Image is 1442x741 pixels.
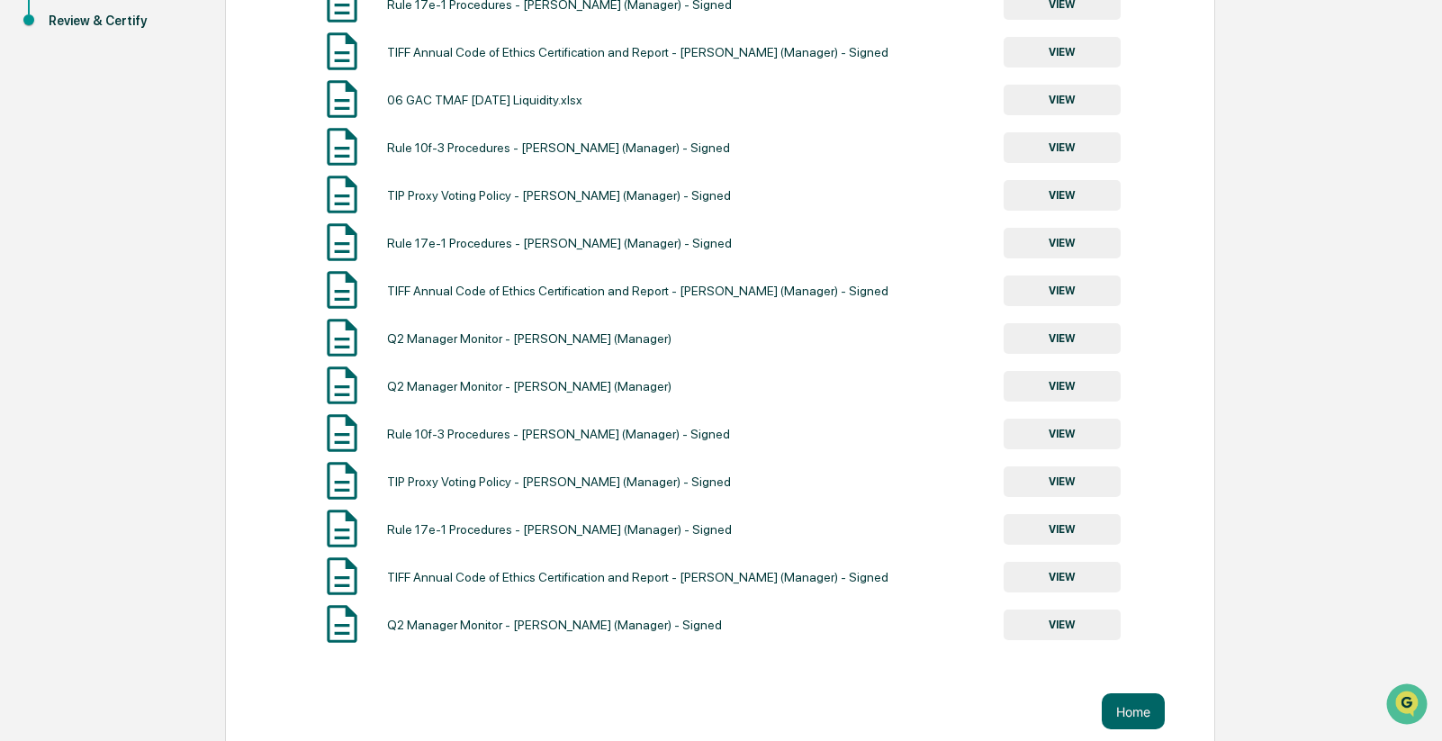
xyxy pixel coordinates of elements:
[320,458,365,503] img: Document Icon
[387,522,732,537] div: Rule 17e-1 Procedures - [PERSON_NAME] (Manager) - Signed
[387,284,888,298] div: TIFF Annual Code of Ethics Certification and Report - [PERSON_NAME] (Manager) - Signed
[1004,419,1121,449] button: VIEW
[387,331,671,346] div: Q2 Manager Monitor - [PERSON_NAME] (Manager)
[127,304,218,319] a: Powered byPylon
[320,363,365,408] img: Document Icon
[1004,610,1121,640] button: VIEW
[387,618,722,632] div: Q2 Manager Monitor - [PERSON_NAME] (Manager) - Signed
[49,12,196,31] div: Review & Certify
[1004,85,1121,115] button: VIEW
[320,601,365,646] img: Document Icon
[18,229,32,243] div: 🖐️
[1004,514,1121,545] button: VIEW
[1004,276,1121,306] button: VIEW
[320,554,365,599] img: Document Icon
[18,138,50,170] img: 1746055101610-c473b297-6a78-478c-a979-82029cc54cd1
[320,315,365,360] img: Document Icon
[11,254,121,286] a: 🔎Data Lookup
[387,236,732,250] div: Rule 17e-1 Procedures - [PERSON_NAME] (Manager) - Signed
[320,506,365,551] img: Document Icon
[1004,466,1121,497] button: VIEW
[61,138,295,156] div: Start new chat
[320,172,365,217] img: Document Icon
[1004,132,1121,163] button: VIEW
[387,45,888,59] div: TIFF Annual Code of Ethics Certification and Report - [PERSON_NAME] (Manager) - Signed
[1004,371,1121,402] button: VIEW
[1004,180,1121,211] button: VIEW
[387,474,731,489] div: TIP Proxy Voting Policy - [PERSON_NAME] (Manager) - Signed
[36,227,116,245] span: Preclearance
[1004,562,1121,592] button: VIEW
[149,227,223,245] span: Attestations
[1004,37,1121,68] button: VIEW
[320,29,365,74] img: Document Icon
[179,305,218,319] span: Pylon
[387,188,731,203] div: TIP Proxy Voting Policy - [PERSON_NAME] (Manager) - Signed
[387,379,671,393] div: Q2 Manager Monitor - [PERSON_NAME] (Manager)
[320,220,365,265] img: Document Icon
[1384,682,1433,730] iframe: Open customer support
[1102,693,1165,729] button: Home
[306,143,328,165] button: Start new chat
[1004,323,1121,354] button: VIEW
[387,93,582,107] div: 06 GAC TMAF [DATE] Liquidity.xlsx
[1004,228,1121,258] button: VIEW
[387,140,730,155] div: Rule 10f-3 Procedures - [PERSON_NAME] (Manager) - Signed
[18,263,32,277] div: 🔎
[387,570,888,584] div: TIFF Annual Code of Ethics Certification and Report - [PERSON_NAME] (Manager) - Signed
[61,156,228,170] div: We're available if you need us!
[131,229,145,243] div: 🗄️
[320,124,365,169] img: Document Icon
[387,427,730,441] div: Rule 10f-3 Procedures - [PERSON_NAME] (Manager) - Signed
[320,267,365,312] img: Document Icon
[123,220,230,252] a: 🗄️Attestations
[36,261,113,279] span: Data Lookup
[320,411,365,456] img: Document Icon
[320,77,365,122] img: Document Icon
[18,38,328,67] p: How can we help?
[11,220,123,252] a: 🖐️Preclearance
